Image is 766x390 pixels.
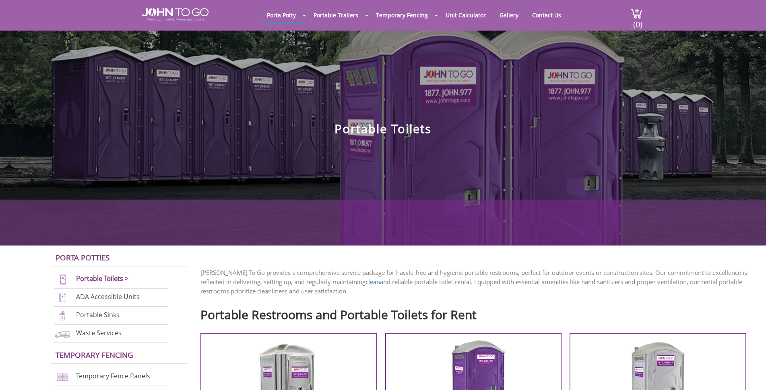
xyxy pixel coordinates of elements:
img: cart a [630,8,642,19]
button: Live Chat [734,358,766,390]
span: (0) [633,12,642,30]
a: Temporary Fencing [370,7,434,23]
img: portable-sinks-new.png [54,310,71,321]
a: Contact Us [526,7,567,23]
h2: Portable Restrooms and Portable Toilets for Rent [200,304,754,321]
a: Waste Services [76,328,122,337]
a: Unit Calculator [440,7,492,23]
a: Gallery [493,7,524,23]
a: ADA Accessible Units [76,292,140,301]
img: JOHN to go [142,8,209,21]
img: portable-toilets-new.png [54,274,71,285]
a: Portable Toilets > [76,274,129,283]
p: [PERSON_NAME] To Go provides a comprehensive service package for hassle-free and hygienic portabl... [200,268,754,296]
img: ADA-units-new.png [54,292,71,303]
a: Porta Potty [261,7,302,23]
a: Porta Potties [56,252,109,262]
a: clean [365,278,380,286]
img: waste-services-new.png [54,328,71,339]
a: Portable Trailers [308,7,364,23]
a: Portable Sinks [76,310,120,319]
